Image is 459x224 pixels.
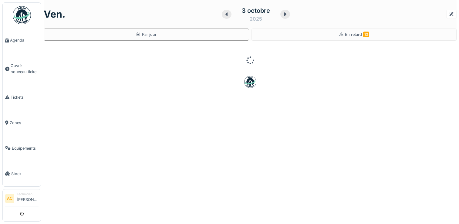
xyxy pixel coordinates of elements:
[345,32,369,37] span: En retard
[13,6,31,24] img: Badge_color-CXgf-gQk.svg
[17,192,39,205] li: [PERSON_NAME]
[250,15,262,22] div: 2025
[3,135,41,161] a: Équipements
[10,37,39,43] span: Agenda
[3,84,41,110] a: Tickets
[17,192,39,196] div: Technicien
[11,94,39,100] span: Tickets
[12,145,39,151] span: Équipements
[244,76,256,88] img: badge-BVDL4wpA.svg
[3,53,41,84] a: Ouvrir nouveau ticket
[3,110,41,135] a: Zones
[10,120,39,126] span: Zones
[242,6,270,15] div: 3 octobre
[11,171,39,177] span: Stock
[5,194,14,203] li: AC
[3,161,41,186] a: Stock
[3,28,41,53] a: Agenda
[44,8,66,20] h1: ven.
[363,32,369,37] span: 13
[5,192,39,206] a: AC Technicien[PERSON_NAME]
[136,32,157,37] div: Par jour
[11,63,39,74] span: Ouvrir nouveau ticket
